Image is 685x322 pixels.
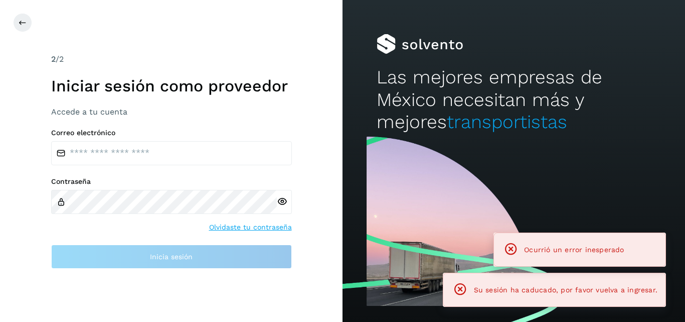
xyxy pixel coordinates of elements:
[51,76,292,95] h1: Iniciar sesión como proveedor
[209,222,292,233] a: Olvidaste tu contraseña
[51,54,56,64] span: 2
[524,246,624,254] span: Ocurrió un error inesperado
[447,111,567,133] span: transportistas
[474,286,657,294] span: Su sesión ha caducado, por favor vuelva a ingresar.
[51,129,292,137] label: Correo electrónico
[51,53,292,65] div: /2
[51,245,292,269] button: Inicia sesión
[51,177,292,186] label: Contraseña
[51,107,292,117] h3: Accede a tu cuenta
[377,66,650,133] h2: Las mejores empresas de México necesitan más y mejores
[150,253,193,260] span: Inicia sesión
